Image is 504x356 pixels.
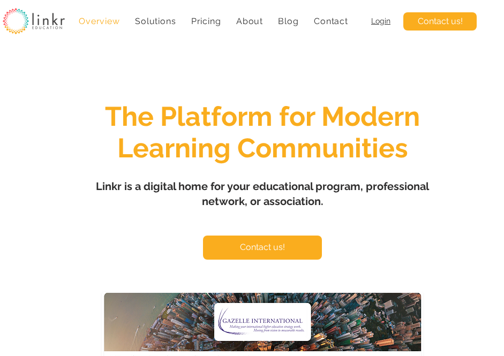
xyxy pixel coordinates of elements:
[96,180,429,208] span: Linkr is a digital home for your educational program, professional network, or association.
[73,11,353,32] nav: Site
[371,17,390,25] a: Login
[240,241,285,253] span: Contact us!
[191,16,221,26] span: Pricing
[105,101,420,164] span: The Platform for Modern Learning Communities
[73,11,125,32] a: Overview
[278,16,298,26] span: Blog
[231,11,269,32] div: About
[135,16,176,26] span: Solutions
[186,11,227,32] a: Pricing
[79,16,119,26] span: Overview
[3,8,65,34] img: linkr_logo_transparentbg.png
[314,16,348,26] span: Contact
[418,16,463,27] span: Contact us!
[403,12,477,31] a: Contact us!
[130,11,182,32] div: Solutions
[236,16,263,26] span: About
[203,236,322,260] a: Contact us!
[273,11,304,32] a: Blog
[309,11,353,32] a: Contact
